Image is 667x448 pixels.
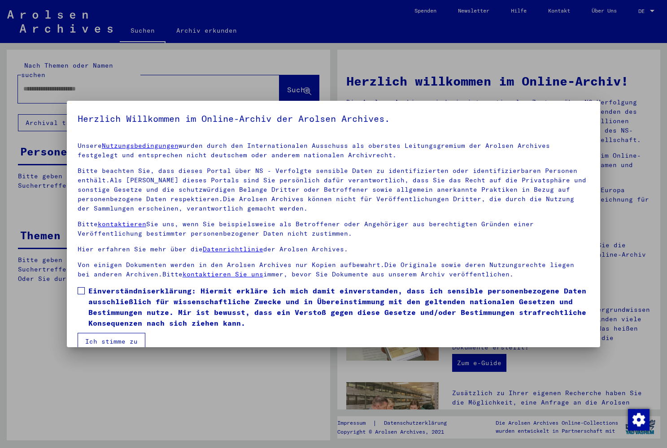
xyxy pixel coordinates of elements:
p: Bitte Sie uns, wenn Sie beispielsweise als Betroffener oder Angehöriger aus berechtigten Gründen ... [78,220,590,238]
h5: Herzlich Willkommen im Online-Archiv der Arolsen Archives. [78,112,590,126]
a: Nutzungsbedingungen [102,142,179,150]
a: Datenrichtlinie [203,245,263,253]
p: Unsere wurden durch den Internationalen Ausschuss als oberstes Leitungsgremium der Arolsen Archiv... [78,141,590,160]
p: Bitte beachten Sie, dass dieses Portal über NS - Verfolgte sensible Daten zu identifizierten oder... [78,166,590,213]
p: Von einigen Dokumenten werden in den Arolsen Archives nur Kopien aufbewahrt.Die Originale sowie d... [78,260,590,279]
a: kontaktieren [98,220,146,228]
img: Zustimmung ändern [628,409,650,431]
a: kontaktieren Sie uns [183,270,263,278]
button: Ich stimme zu [78,333,145,350]
p: Hier erfahren Sie mehr über die der Arolsen Archives. [78,245,590,254]
span: Einverständniserklärung: Hiermit erkläre ich mich damit einverstanden, dass ich sensible personen... [88,285,590,328]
